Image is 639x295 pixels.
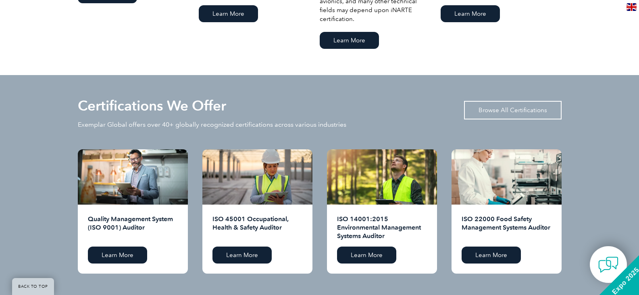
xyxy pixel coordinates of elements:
a: Learn More [462,247,521,264]
h2: ISO 22000 Food Safety Management Systems Auditor [462,215,552,241]
a: Learn More [199,5,258,22]
img: en [627,3,637,11]
p: Exemplar Global offers over 40+ globally recognized certifications across various industries [78,120,346,129]
h2: ISO 45001 Occupational, Health & Safety Auditor [212,215,302,241]
a: BACK TO TOP [12,278,54,295]
a: Learn More [337,247,396,264]
a: Learn More [441,5,500,22]
h2: Certifications We Offer [78,99,226,112]
a: Learn More [212,247,272,264]
h2: Quality Management System (ISO 9001) Auditor [88,215,178,241]
a: Learn More [320,32,379,49]
h2: ISO 14001:2015 Environmental Management Systems Auditor [337,215,427,241]
a: Learn More [88,247,147,264]
a: Browse All Certifications [464,101,562,119]
img: contact-chat.png [598,255,618,275]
